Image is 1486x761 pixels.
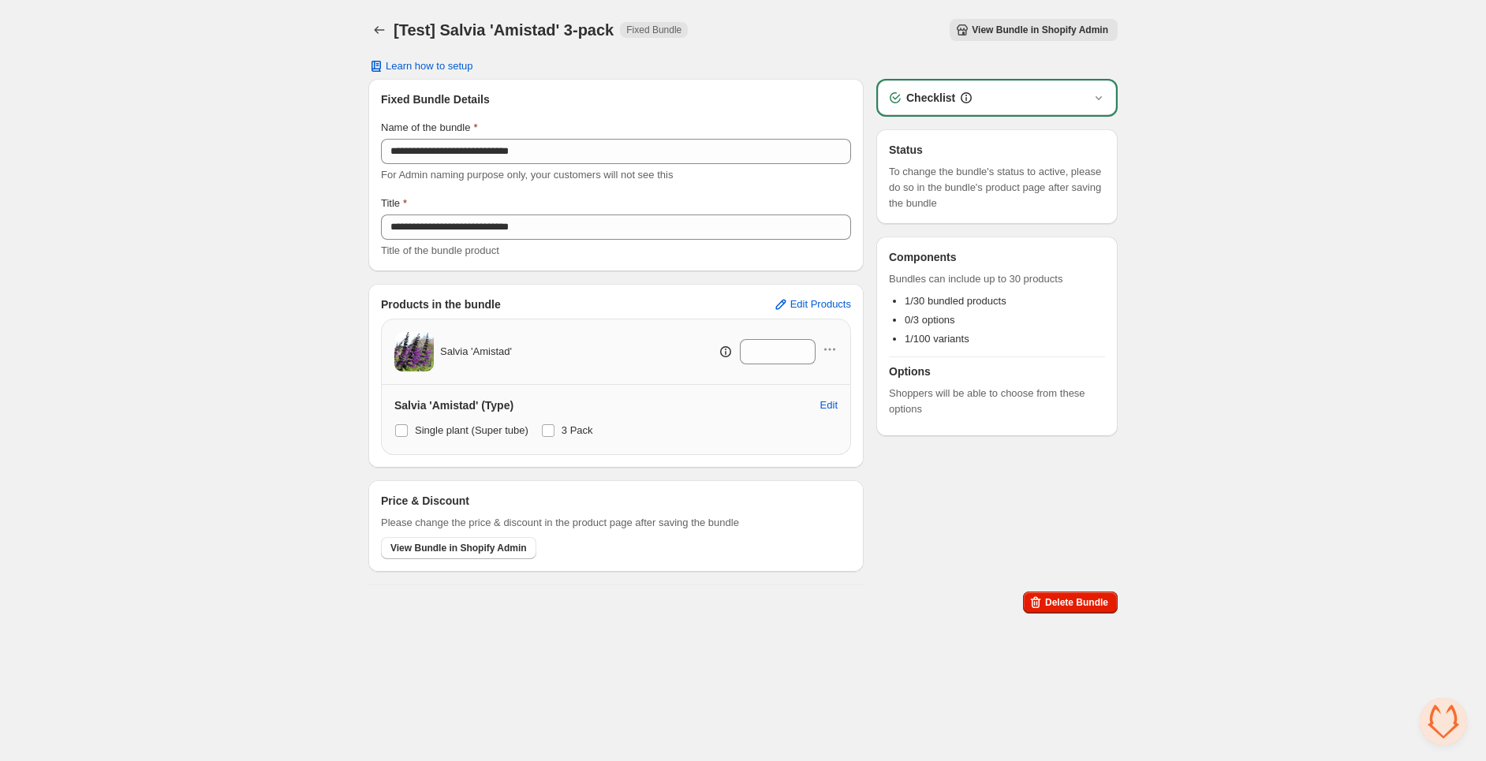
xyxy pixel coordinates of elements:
span: View Bundle in Shopify Admin [390,542,527,554]
button: Learn how to setup [359,55,483,77]
h3: Fixed Bundle Details [381,91,851,107]
img: Salvia 'Amistad' [394,332,434,371]
button: Delete Bundle [1023,591,1118,614]
h3: Price & Discount [381,493,469,509]
span: Please change the price & discount in the product page after saving the bundle [381,515,739,531]
h3: Products in the bundle [381,297,501,312]
h3: Checklist [906,90,955,106]
span: 1/30 bundled products [905,295,1006,307]
span: Bundles can include up to 30 products [889,271,1105,287]
span: Fixed Bundle [626,24,681,36]
span: Delete Bundle [1045,596,1108,609]
span: 3 Pack [562,424,593,436]
span: 1/100 variants [905,333,969,345]
span: Edit Products [790,298,851,311]
h3: Options [889,364,1105,379]
span: Title of the bundle product [381,244,499,256]
span: Edit [820,399,838,412]
span: For Admin naming purpose only, your customers will not see this [381,169,673,181]
button: Edit [811,393,847,418]
span: Single plant (Super tube) [415,424,528,436]
h3: Status [889,142,1105,158]
div: Open chat [1420,698,1467,745]
button: Back [368,19,390,41]
button: Edit Products [764,292,861,317]
span: Learn how to setup [386,60,473,73]
label: Name of the bundle [381,120,478,136]
span: 0/3 options [905,314,955,326]
span: Salvia 'Amistad' [440,344,512,360]
span: View Bundle in Shopify Admin [972,24,1108,36]
button: View Bundle in Shopify Admin [950,19,1118,41]
button: View Bundle in Shopify Admin [381,537,536,559]
span: To change the bundle's status to active, please do so in the bundle's product page after saving t... [889,164,1105,211]
h3: Salvia 'Amistad' (Type) [394,397,513,413]
h1: [Test] Salvia 'Amistad' 3-pack [394,21,614,39]
span: Shoppers will be able to choose from these options [889,386,1105,417]
h3: Components [889,249,957,265]
label: Title [381,196,407,211]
